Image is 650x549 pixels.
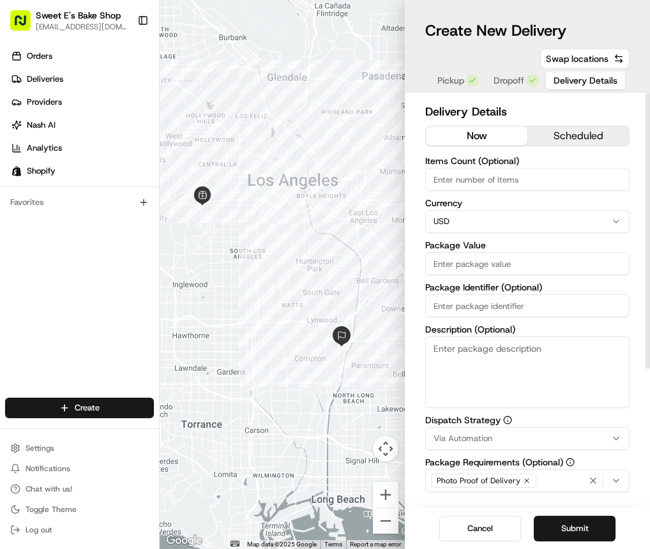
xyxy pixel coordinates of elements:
[13,51,232,71] p: Welcome 👋
[13,186,33,206] img: Joana Marie Avellanoza
[5,439,154,457] button: Settings
[527,126,629,146] button: scheduled
[5,46,159,66] a: Orders
[26,484,72,494] span: Chat with us!
[103,280,210,303] a: 💻API Documentation
[437,74,464,87] span: Pickup
[90,316,155,326] a: Powered byPylon
[13,13,38,38] img: Nash
[40,232,103,243] span: [PERSON_NAME]
[425,458,630,467] label: Package Requirements (Optional)
[8,280,103,303] a: 📗Knowledge Base
[108,287,118,297] div: 💻
[425,294,630,317] input: Enter package identifier
[13,287,23,297] div: 📗
[425,103,630,121] h2: Delivery Details
[5,521,154,539] button: Log out
[439,516,521,541] button: Cancel
[179,198,205,208] span: [DATE]
[503,416,512,425] button: Dispatch Strategy
[106,232,110,243] span: •
[5,480,154,498] button: Chat with us!
[350,541,401,548] a: Report a map error
[425,469,630,492] button: Photo Proof of Delivery
[27,165,56,177] span: Shopify
[57,135,176,145] div: We're available if you need us!
[425,283,630,292] label: Package Identifier (Optional)
[36,9,121,22] button: Sweet E's Bake Shop
[163,532,205,549] img: Google
[425,20,566,41] h1: Create New Delivery
[127,317,155,326] span: Pylon
[5,398,154,418] button: Create
[247,541,317,548] span: Map data ©2025 Google
[27,142,62,154] span: Analytics
[425,252,630,275] input: Enter package value
[26,463,70,474] span: Notifications
[5,5,132,36] button: Sweet E's Bake Shop[EMAIL_ADDRESS][DOMAIN_NAME]
[26,233,36,243] img: 1736555255976-a54dd68f-1ca7-489b-9aae-adbdc363a1c4
[425,199,630,207] label: Currency
[27,50,52,62] span: Orders
[425,427,630,450] button: Via Automation
[27,96,62,108] span: Providers
[26,443,54,453] span: Settings
[121,285,205,298] span: API Documentation
[5,192,154,213] div: Favorites
[26,285,98,298] span: Knowledge Base
[33,82,211,96] input: Clear
[566,458,575,467] button: Package Requirements (Optional)
[163,532,205,549] a: Open this area in Google Maps (opens a new window)
[57,122,209,135] div: Start new chat
[494,74,524,87] span: Dropoff
[5,500,154,518] button: Toggle Theme
[5,115,159,135] a: Nash AI
[437,476,520,486] span: Photo Proof of Delivery
[13,220,33,241] img: Liam S.
[75,402,100,414] span: Create
[26,525,52,535] span: Log out
[198,163,232,179] button: See all
[426,126,527,146] button: now
[373,482,398,508] button: Zoom in
[27,122,50,145] img: 5e9a9d7314ff4150bce227a61376b483.jpg
[13,166,82,176] div: Past conversations
[217,126,232,141] button: Start new chat
[5,161,159,181] a: Shopify
[26,199,36,209] img: 1736555255976-a54dd68f-1ca7-489b-9aae-adbdc363a1c4
[5,69,159,89] a: Deliveries
[373,508,398,534] button: Zoom out
[231,541,239,546] button: Keyboard shortcuts
[5,460,154,478] button: Notifications
[11,166,22,176] img: Shopify logo
[373,436,398,462] button: Map camera controls
[26,504,77,515] span: Toggle Theme
[425,416,630,425] label: Dispatch Strategy
[434,433,492,444] span: Via Automation
[425,241,630,250] label: Package Value
[425,156,630,165] label: Items Count (Optional)
[5,138,159,158] a: Analytics
[172,198,176,208] span: •
[36,22,127,32] button: [EMAIL_ADDRESS][DOMAIN_NAME]
[13,122,36,145] img: 1736555255976-a54dd68f-1ca7-489b-9aae-adbdc363a1c4
[27,119,56,131] span: Nash AI
[425,325,630,334] label: Description (Optional)
[40,198,169,208] span: [PERSON_NAME] [PERSON_NAME]
[5,92,159,112] a: Providers
[324,541,342,548] a: Terms
[425,168,630,191] input: Enter number of items
[113,232,139,243] span: [DATE]
[554,74,617,87] span: Delivery Details
[27,73,63,85] span: Deliveries
[546,52,608,65] span: Swap locations
[534,516,616,541] button: Submit
[540,49,630,69] button: Swap locations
